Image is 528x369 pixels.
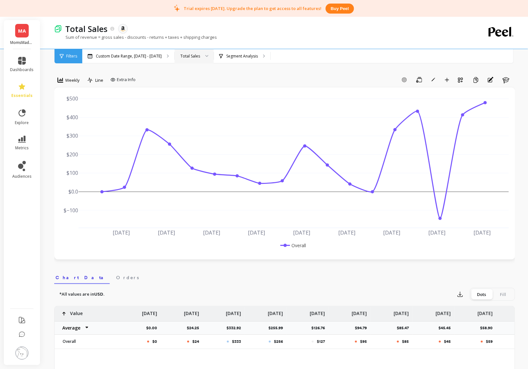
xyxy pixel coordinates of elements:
[59,291,105,298] p: *All values are in
[232,339,241,344] p: $333
[268,306,283,317] p: [DATE]
[96,54,162,59] p: Custom Date Range, [DATE] - [DATE]
[66,54,77,59] span: Filters
[54,269,515,284] nav: Tabs
[65,23,107,34] p: Total Sales
[492,289,514,300] div: Fill
[227,325,245,331] p: $332.92
[326,4,354,14] button: Buy peel
[146,325,161,331] p: $0.00
[360,339,367,344] p: $95
[269,325,287,331] p: $255.99
[226,54,258,59] p: Segment Analysis
[352,306,367,317] p: [DATE]
[436,306,451,317] p: [DATE]
[192,339,199,344] p: $24
[10,40,34,45] p: MomsMade - Amazon
[444,339,451,344] p: $45
[184,5,322,11] p: Trial expires [DATE]. Upgrade the plan to get access to all features!
[439,325,455,331] p: $45.45
[187,325,203,331] p: $24.25
[116,274,139,281] span: Orders
[402,339,409,344] p: $85
[12,174,32,179] span: audiences
[54,25,62,33] img: header icon
[311,325,329,331] p: $126.76
[471,289,492,300] div: Dots
[18,27,26,35] span: MA
[15,120,29,125] span: explore
[394,306,409,317] p: [DATE]
[480,325,497,331] p: $58.90
[59,339,115,344] p: Overall
[70,306,83,317] p: Value
[142,306,157,317] p: [DATE]
[120,26,126,32] img: api.amazon.svg
[10,67,34,72] span: dashboards
[478,306,493,317] p: [DATE]
[486,339,493,344] p: $59
[397,325,413,331] p: $85.47
[15,347,28,360] img: profile picture
[152,339,157,344] p: $0
[54,34,217,40] p: Sum of revenue = gross sales - discounts - returns + taxes + shipping charges
[310,306,325,317] p: [DATE]
[117,77,136,83] span: Extra Info
[11,93,33,98] span: essentials
[184,306,199,317] p: [DATE]
[56,274,108,281] span: Chart Data
[317,339,325,344] p: $127
[355,325,371,331] p: $94.79
[226,306,241,317] p: [DATE]
[65,77,80,83] span: Weekly
[274,339,283,344] p: $256
[94,291,105,297] strong: USD.
[95,77,103,83] span: Line
[15,145,29,151] span: metrics
[180,53,200,59] div: Total Sales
